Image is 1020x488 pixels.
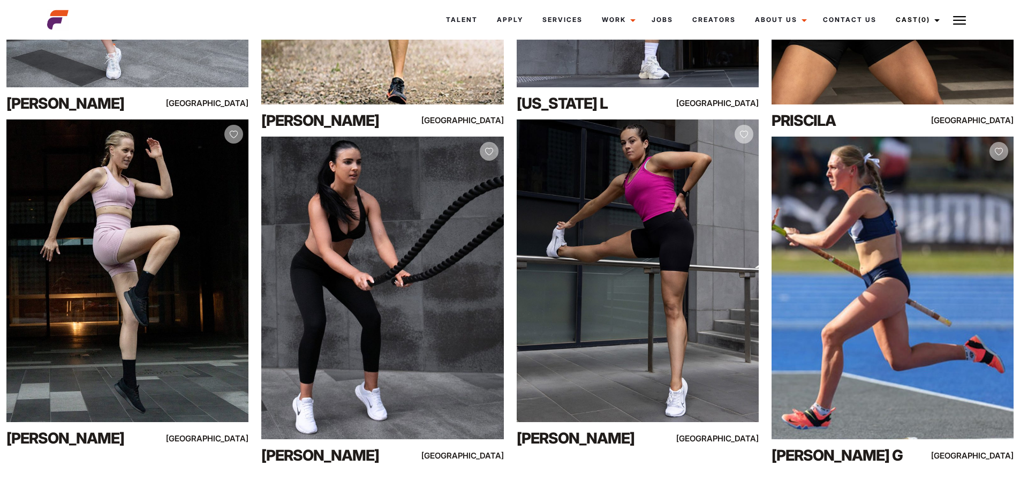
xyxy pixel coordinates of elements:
[683,5,745,34] a: Creators
[813,5,886,34] a: Contact Us
[6,427,152,449] div: [PERSON_NAME]
[941,449,1014,462] div: [GEOGRAPHIC_DATA]
[772,445,917,466] div: [PERSON_NAME] G
[436,5,487,34] a: Talent
[261,110,406,131] div: [PERSON_NAME]
[886,5,946,34] a: Cast(0)
[261,445,406,466] div: [PERSON_NAME]
[6,93,152,114] div: [PERSON_NAME]
[953,14,966,27] img: Burger icon
[47,9,69,31] img: cropped-aefm-brand-fav-22-square.png
[487,5,533,34] a: Apply
[772,110,917,131] div: Priscila
[941,114,1014,127] div: [GEOGRAPHIC_DATA]
[176,432,249,445] div: [GEOGRAPHIC_DATA]
[431,449,504,462] div: [GEOGRAPHIC_DATA]
[686,96,759,110] div: [GEOGRAPHIC_DATA]
[745,5,813,34] a: About Us
[176,96,249,110] div: [GEOGRAPHIC_DATA]
[592,5,642,34] a: Work
[642,5,683,34] a: Jobs
[517,427,662,449] div: [PERSON_NAME]
[686,432,759,445] div: [GEOGRAPHIC_DATA]
[431,114,504,127] div: [GEOGRAPHIC_DATA]
[517,93,662,114] div: [US_STATE] L
[918,16,930,24] span: (0)
[533,5,592,34] a: Services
